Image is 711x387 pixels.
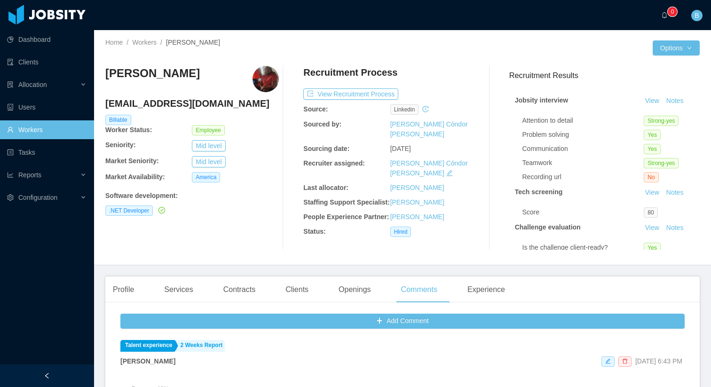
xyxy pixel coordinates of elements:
a: icon: pie-chartDashboard [7,30,87,49]
button: icon: exportView Recruitment Process [303,88,398,100]
span: Employee [192,125,224,135]
span: [DATE] [390,145,411,152]
div: Is the challenge client-ready? [522,243,644,253]
b: Software development : [105,192,178,199]
h3: [PERSON_NAME] [105,66,200,81]
i: icon: delete [622,358,628,364]
h4: Recruitment Process [303,66,397,79]
button: icon: plusAdd Comment [120,314,685,329]
b: Recruiter assigned: [303,159,365,167]
h4: [EMAIL_ADDRESS][DOMAIN_NAME] [105,97,279,110]
span: Strong-yes [644,158,679,168]
a: Home [105,39,123,46]
strong: Jobsity interview [515,96,569,104]
i: icon: setting [7,194,14,201]
span: Strong-yes [644,116,679,126]
a: icon: robotUsers [7,98,87,117]
span: .NET Developer [105,205,153,216]
strong: Tech screening [515,188,563,196]
button: Notes [663,222,687,234]
b: Market Seniority: [105,157,159,165]
div: Comments [394,276,445,303]
a: 2 Weeks Report [176,340,225,352]
strong: [PERSON_NAME] [120,357,175,365]
span: B [695,10,699,21]
span: 80 [644,207,657,218]
span: [PERSON_NAME] [166,39,220,46]
a: icon: exportView Recruitment Process [303,90,398,98]
a: View [642,97,663,104]
a: [PERSON_NAME] [390,198,444,206]
a: View [642,224,663,231]
div: Clients [278,276,316,303]
b: Sourcing date: [303,145,349,152]
a: icon: check-circle [157,206,165,214]
i: icon: edit [446,170,453,176]
span: / [126,39,128,46]
span: Yes [644,130,661,140]
span: Yes [644,243,661,253]
button: Notes [663,187,687,198]
b: Last allocator: [303,184,348,191]
div: Profile [105,276,142,303]
span: Yes [644,144,661,154]
div: Experience [460,276,513,303]
b: Market Availability: [105,173,165,181]
div: Communication [522,144,644,154]
div: Score [522,207,644,217]
button: Notes [663,95,687,107]
i: icon: bell [661,12,668,18]
a: [PERSON_NAME] [390,213,444,221]
div: Recording url [522,172,644,182]
b: Status: [303,228,325,235]
a: View [642,189,663,196]
button: Mid level [192,140,225,151]
span: Billable [105,115,131,125]
img: aa35309c-5bec-4716-8014-73ec6948e5f0_67608fca2eebd-400w.png [253,66,279,92]
b: People Experience Partner: [303,213,389,221]
i: icon: check-circle [158,207,165,213]
div: Openings [331,276,379,303]
b: Source: [303,105,328,113]
a: [PERSON_NAME] [390,184,444,191]
span: No [644,172,658,182]
div: Services [157,276,200,303]
span: / [160,39,162,46]
span: Hired [390,227,411,237]
button: Optionsicon: down [653,40,700,55]
span: Reports [18,171,41,179]
a: icon: profileTasks [7,143,87,162]
sup: 0 [668,7,677,16]
a: Workers [132,39,157,46]
div: Contracts [216,276,263,303]
span: [DATE] 6:43 PM [635,357,682,365]
a: Talent experience [120,340,175,352]
div: Teamwork [522,158,644,168]
b: Worker Status: [105,126,152,134]
button: Mid level [192,156,225,167]
b: Staffing Support Specialist: [303,198,390,206]
i: icon: line-chart [7,172,14,178]
a: [PERSON_NAME] Cóndor [PERSON_NAME] [390,120,468,138]
div: Attention to detail [522,116,644,126]
a: [PERSON_NAME] Cóndor [PERSON_NAME] [390,159,468,177]
a: icon: auditClients [7,53,87,71]
b: Seniority: [105,141,136,149]
span: America [192,172,220,182]
i: icon: solution [7,81,14,88]
span: Allocation [18,81,47,88]
span: Configuration [18,194,57,201]
i: icon: edit [605,358,611,364]
span: linkedin [390,104,419,115]
i: icon: history [422,106,429,112]
a: icon: userWorkers [7,120,87,139]
h3: Recruitment Results [509,70,700,81]
strong: Challenge evaluation [515,223,581,231]
div: Problem solving [522,130,644,140]
b: Sourced by: [303,120,341,128]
